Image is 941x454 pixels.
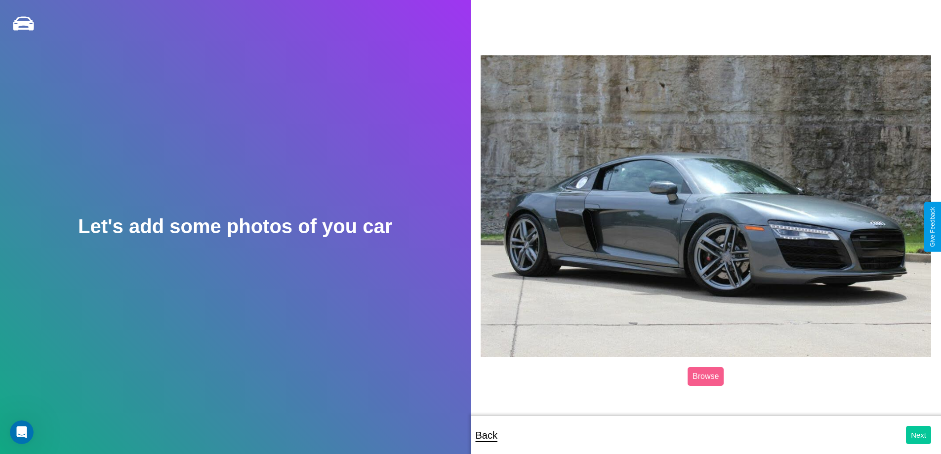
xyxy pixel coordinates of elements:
label: Browse [688,367,724,386]
p: Back [476,426,497,444]
iframe: Intercom live chat [10,420,34,444]
img: posted [481,55,932,358]
div: Give Feedback [929,207,936,247]
button: Next [906,426,931,444]
h2: Let's add some photos of you car [78,215,392,238]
